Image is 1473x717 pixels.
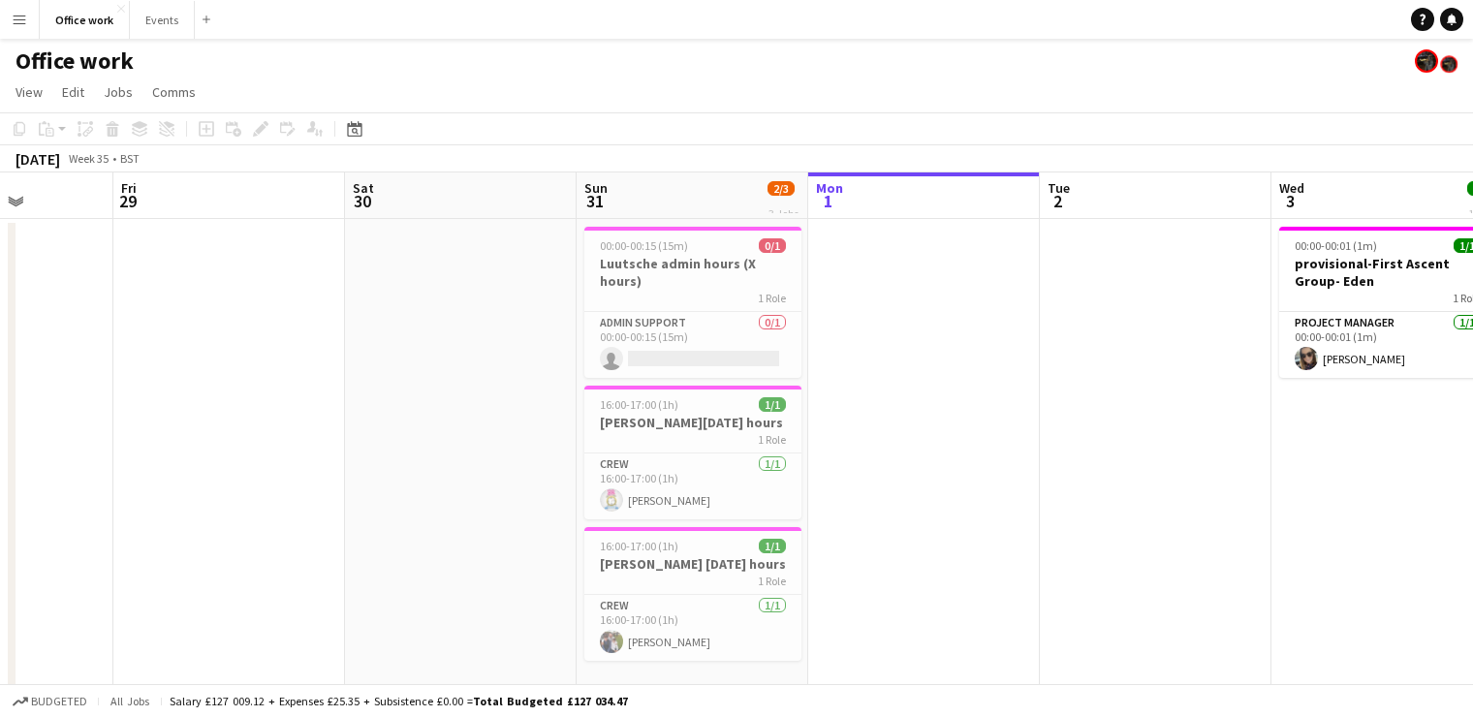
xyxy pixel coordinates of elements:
[10,691,90,712] button: Budgeted
[107,694,153,708] span: All jobs
[8,79,50,105] a: View
[1048,179,1070,197] span: Tue
[584,386,801,519] app-job-card: 16:00-17:00 (1h)1/1[PERSON_NAME][DATE] hours1 RoleCrew1/116:00-17:00 (1h)[PERSON_NAME]
[759,539,786,553] span: 1/1
[152,83,196,101] span: Comms
[584,595,801,661] app-card-role: Crew1/116:00-17:00 (1h)[PERSON_NAME]
[584,453,801,519] app-card-role: Crew1/116:00-17:00 (1h)[PERSON_NAME]
[31,695,87,708] span: Budgeted
[584,227,801,378] app-job-card: 00:00-00:15 (15m)0/1Luutsche admin hours (X hours)1 RoleAdmin Support0/100:00-00:15 (15m)
[584,179,608,197] span: Sun
[600,539,678,553] span: 16:00-17:00 (1h)
[350,190,374,212] span: 30
[16,83,43,101] span: View
[121,179,137,197] span: Fri
[16,149,60,169] div: [DATE]
[96,79,141,105] a: Jobs
[130,1,195,39] button: Events
[40,1,130,39] button: Office work
[104,83,133,101] span: Jobs
[758,291,786,305] span: 1 Role
[16,47,134,76] h1: Office work
[473,694,628,708] span: Total Budgeted £127 034.47
[62,83,84,101] span: Edit
[816,179,843,197] span: Mon
[64,151,112,166] span: Week 35
[600,238,688,253] span: 00:00-00:15 (15m)
[584,414,801,431] h3: [PERSON_NAME][DATE] hours
[118,190,137,212] span: 29
[1276,190,1304,212] span: 3
[1279,179,1304,197] span: Wed
[144,79,204,105] a: Comms
[584,555,801,573] h3: [PERSON_NAME] [DATE] hours
[1295,238,1377,253] span: 00:00-00:01 (1m)
[584,255,801,290] h3: Luutsche admin hours (X hours)
[584,312,801,378] app-card-role: Admin Support0/100:00-00:15 (15m)
[768,198,799,212] div: 3 Jobs
[170,694,628,708] div: Salary £127 009.12 + Expenses £25.35 + Subsistence £0.00 =
[581,190,608,212] span: 31
[584,527,801,661] app-job-card: 16:00-17:00 (1h)1/1[PERSON_NAME] [DATE] hours1 RoleCrew1/116:00-17:00 (1h)[PERSON_NAME]
[758,574,786,588] span: 1 Role
[759,397,786,412] span: 1/1
[813,190,843,212] span: 1
[120,151,140,166] div: BST
[353,179,374,197] span: Sat
[600,397,678,412] span: 16:00-17:00 (1h)
[54,79,92,105] a: Edit
[1045,190,1070,212] span: 2
[1415,49,1438,73] app-user-avatar: Blue Hat
[768,181,795,196] span: 2/3
[758,432,786,447] span: 1 Role
[759,238,786,253] span: 0/1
